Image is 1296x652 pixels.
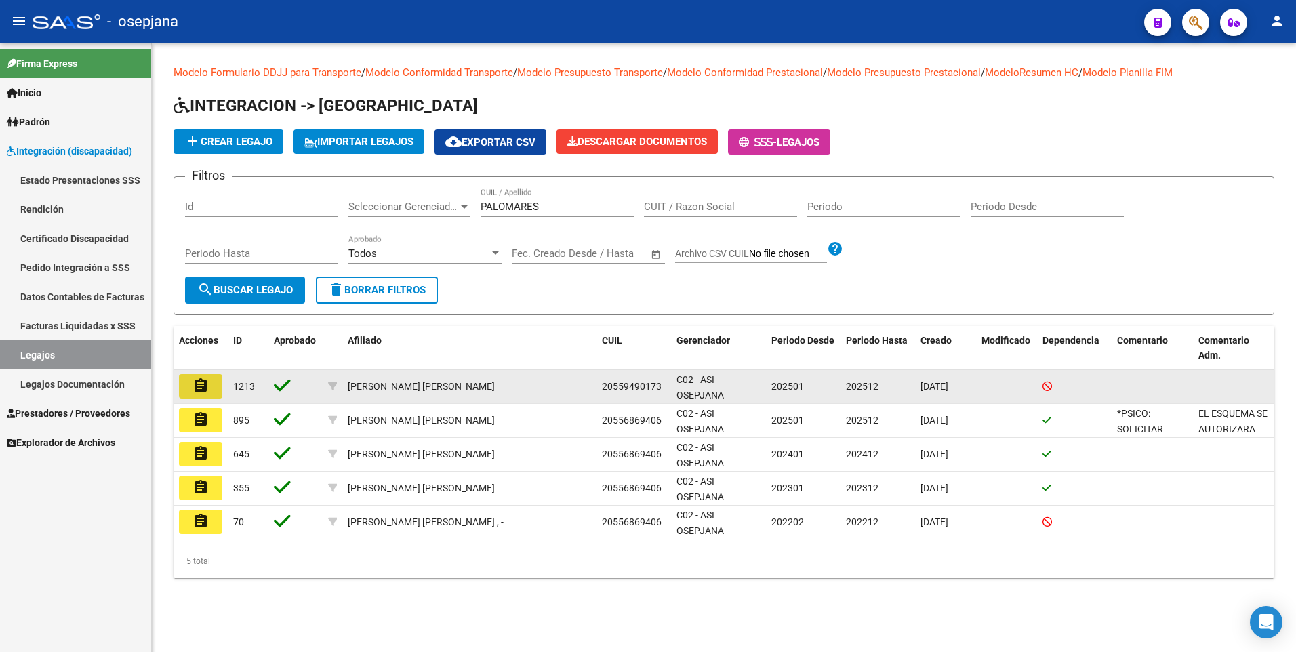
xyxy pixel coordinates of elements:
datatable-header-cell: Gerenciador [671,326,766,371]
span: 202212 [846,516,878,527]
mat-icon: menu [11,13,27,29]
a: Modelo Presupuesto Prestacional [827,66,981,79]
span: 20559490173 [602,381,662,392]
mat-icon: cloud_download [445,134,462,150]
span: C02 - ASI OSEPJANA [676,374,724,401]
mat-icon: person [1269,13,1285,29]
span: 1213 [233,381,255,392]
span: 355 [233,483,249,493]
span: C02 - ASI OSEPJANA [676,442,724,468]
span: Comentario [1117,335,1168,346]
span: 202312 [846,483,878,493]
span: 202301 [771,483,804,493]
span: Afiliado [348,335,382,346]
span: [DATE] [920,516,948,527]
span: - [739,136,777,148]
span: Prestadores / Proveedores [7,406,130,421]
datatable-header-cell: Periodo Desde [766,326,841,371]
span: - osepjana [107,7,178,37]
button: Buscar Legajo [185,277,305,304]
div: [PERSON_NAME] [PERSON_NAME] [348,481,495,496]
button: Crear Legajo [174,129,283,154]
span: [DATE] [920,381,948,392]
datatable-header-cell: ID [228,326,268,371]
span: Firma Express [7,56,77,71]
span: 202202 [771,516,804,527]
span: 202401 [771,449,804,460]
button: Borrar Filtros [316,277,438,304]
div: [PERSON_NAME] [PERSON_NAME] [348,379,495,394]
span: Periodo Hasta [846,335,908,346]
span: 20556869406 [602,516,662,527]
h3: Filtros [185,166,232,185]
div: 5 total [174,544,1274,578]
span: Inicio [7,85,41,100]
datatable-header-cell: Aprobado [268,326,323,371]
button: -Legajos [728,129,830,155]
span: Creado [920,335,952,346]
span: Seleccionar Gerenciador [348,201,458,213]
span: 895 [233,415,249,426]
input: Archivo CSV CUIL [749,248,827,260]
span: [DATE] [920,449,948,460]
span: 202501 [771,381,804,392]
span: Descargar Documentos [567,136,707,148]
datatable-header-cell: Afiliado [342,326,596,371]
datatable-header-cell: Creado [915,326,976,371]
span: INTEGRACION -> [GEOGRAPHIC_DATA] [174,96,478,115]
span: 20556869406 [602,449,662,460]
span: [DATE] [920,415,948,426]
div: / / / / / / [174,65,1274,578]
span: Borrar Filtros [328,284,426,296]
span: Archivo CSV CUIL [675,248,749,259]
span: Padrón [7,115,50,129]
span: C02 - ASI OSEPJANA [676,510,724,536]
span: Exportar CSV [445,136,535,148]
button: Exportar CSV [434,129,546,155]
span: Crear Legajo [184,136,272,148]
mat-icon: delete [328,281,344,298]
span: Integración (discapacidad) [7,144,132,159]
span: IMPORTAR LEGAJOS [304,136,413,148]
a: Modelo Presupuesto Transporte [517,66,663,79]
mat-icon: search [197,281,214,298]
span: [DATE] [920,483,948,493]
datatable-header-cell: Periodo Hasta [841,326,915,371]
a: Modelo Conformidad Transporte [365,66,513,79]
button: Descargar Documentos [556,129,718,154]
span: Modificado [981,335,1030,346]
span: Todos [348,247,377,260]
span: ID [233,335,242,346]
mat-icon: assignment [193,378,209,394]
span: 70 [233,516,244,527]
div: [PERSON_NAME] [PERSON_NAME] , - [348,514,504,530]
span: 20556869406 [602,415,662,426]
button: Open calendar [649,247,664,262]
span: 202512 [846,415,878,426]
a: Modelo Formulario DDJJ para Transporte [174,66,361,79]
datatable-header-cell: Dependencia [1037,326,1112,371]
mat-icon: add [184,133,201,149]
a: ModeloResumen HC [985,66,1078,79]
div: Open Intercom Messenger [1250,606,1282,638]
mat-icon: help [827,241,843,257]
span: C02 - ASI OSEPJANA [676,408,724,434]
span: Legajos [777,136,819,148]
span: Explorador de Archivos [7,435,115,450]
span: Buscar Legajo [197,284,293,296]
datatable-header-cell: Comentario Adm. [1193,326,1274,371]
a: Modelo Planilla FIM [1082,66,1173,79]
span: 645 [233,449,249,460]
span: 202501 [771,415,804,426]
span: C02 - ASI OSEPJANA [676,476,724,502]
datatable-header-cell: CUIL [596,326,671,371]
span: EL ESQUEMA SE AUTORIZARA CON MAXIMO DE 8 SESIONES SEMANALES SEGUN INDICA INSTRUCTIVO (VER DETALLE... [1198,408,1269,558]
mat-icon: assignment [193,479,209,495]
span: 202412 [846,449,878,460]
datatable-header-cell: Comentario [1112,326,1193,371]
datatable-header-cell: Acciones [174,326,228,371]
span: Gerenciador [676,335,730,346]
input: Fecha fin [579,247,645,260]
mat-icon: assignment [193,445,209,462]
a: Modelo Conformidad Prestacional [667,66,823,79]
